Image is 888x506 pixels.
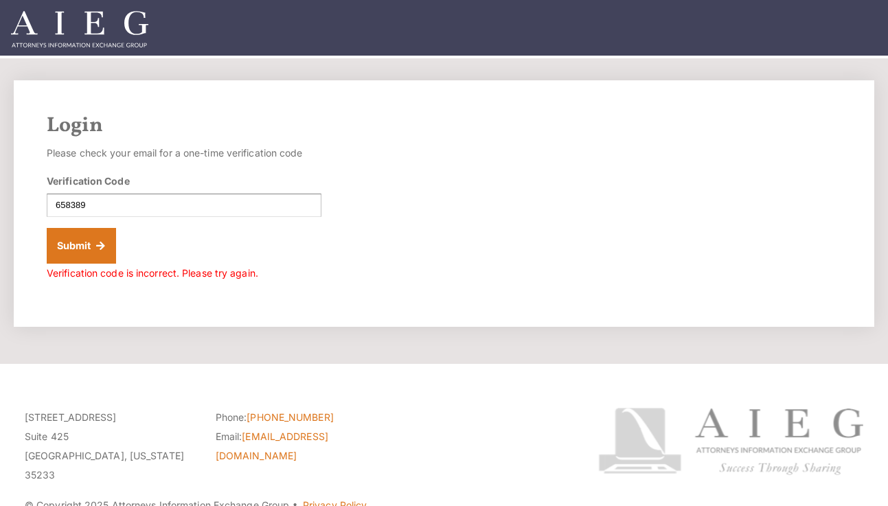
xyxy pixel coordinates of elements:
[598,408,863,474] img: Attorneys Information Exchange Group logo
[247,411,333,423] a: [PHONE_NUMBER]
[216,427,386,465] li: Email:
[47,143,321,163] p: Please check your email for a one-time verification code
[25,408,195,485] p: [STREET_ADDRESS] Suite 425 [GEOGRAPHIC_DATA], [US_STATE] 35233
[47,174,130,188] label: Verification Code
[216,430,328,461] a: [EMAIL_ADDRESS][DOMAIN_NAME]
[47,113,841,138] h2: Login
[11,11,148,47] img: Attorneys Information Exchange Group
[47,228,116,264] button: Submit
[47,267,258,279] span: Verification code is incorrect. Please try again.
[216,408,386,427] li: Phone:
